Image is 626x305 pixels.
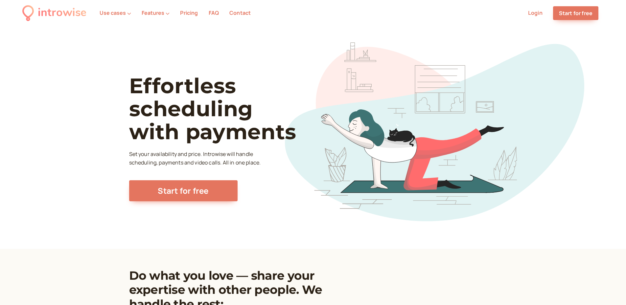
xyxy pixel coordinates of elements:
[129,74,320,143] h1: Effortless scheduling with payments
[129,150,263,167] p: Set your availability and price. Introwise will handle scheduling, payments and video calls. All ...
[209,9,219,16] a: FAQ
[142,10,170,16] button: Features
[229,9,251,16] a: Contact
[528,9,543,16] a: Login
[129,180,238,201] a: Start for free
[38,4,86,22] div: introwise
[100,10,131,16] button: Use cases
[22,4,86,22] a: introwise
[553,6,598,20] a: Start for free
[180,9,198,16] a: Pricing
